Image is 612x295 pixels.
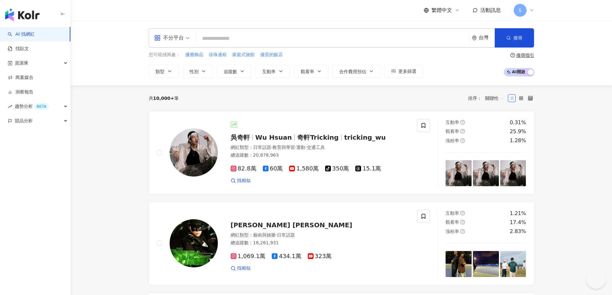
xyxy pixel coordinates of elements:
[339,69,366,74] span: 合作費用預估
[446,251,472,277] img: post-image
[15,114,33,128] span: 競品分析
[8,104,12,109] span: rise
[231,134,250,141] span: 吳奇軒
[34,103,49,110] div: BETA
[510,210,526,217] div: 1.21%
[301,69,314,74] span: 觀看率
[231,152,410,159] div: 總追蹤數 ： 20,878,963
[500,251,526,277] img: post-image
[398,69,416,74] span: 更多篩選
[460,229,465,234] span: question-circle
[271,145,272,150] span: ·
[231,165,256,172] span: 82.8萬
[500,160,526,186] img: post-image
[510,53,515,57] span: question-circle
[260,52,283,58] span: 優質的飯店
[170,219,218,267] img: KOL Avatar
[237,265,251,272] span: 找相似
[255,65,290,78] button: 互動率
[446,138,459,143] span: 漲粉率
[149,65,179,78] button: 類型
[305,145,306,150] span: ·
[479,35,495,40] div: 台灣
[446,211,459,216] span: 互動率
[480,7,501,13] span: 活動訊息
[154,35,161,41] span: appstore
[473,251,499,277] img: post-image
[460,211,465,215] span: question-circle
[232,51,255,58] button: 家庭式旅館
[485,93,504,103] span: 關聯性
[190,69,199,74] span: 性別
[460,120,465,125] span: question-circle
[510,137,526,144] div: 1.28%
[446,120,459,125] span: 互動率
[495,28,534,48] button: 搜尋
[8,46,29,52] a: 找貼文
[297,134,339,141] span: 奇軒Tricking
[231,240,410,246] div: 總追蹤數 ： 18,261,931
[255,134,292,141] span: Wu Hsuan
[325,165,349,172] span: 350萬
[15,56,28,70] span: 資源庫
[209,52,227,58] span: 珍珠邊框
[231,178,251,184] a: 找相似
[208,51,227,58] button: 珍珠邊框
[468,93,508,103] div: 排序：
[155,69,164,74] span: 類型
[446,129,459,134] span: 觀看率
[460,129,465,134] span: question-circle
[224,69,237,74] span: 追蹤數
[231,253,266,260] span: 1,069.1萬
[149,52,180,58] span: 您可能感興趣：
[263,165,283,172] span: 60萬
[295,145,296,150] span: ·
[460,138,465,143] span: question-circle
[170,128,218,177] img: KOL Avatar
[232,52,255,58] span: 家庭式旅館
[510,128,526,135] div: 25.9%
[8,89,33,95] a: 洞察報告
[296,145,305,150] span: 運動
[8,31,35,38] a: searchAI 找網紅
[516,53,534,58] div: 搜尋指引
[294,65,329,78] button: 觀看率
[231,144,410,151] div: 網紅類型 ：
[307,145,325,150] span: 交通工具
[231,265,251,272] a: 找相似
[149,202,534,285] a: KOL Avatar[PERSON_NAME] [PERSON_NAME]網紅類型：藝術與娛樂·日常話題總追蹤數：18,261,9311,069.1萬434.1萬323萬找相似互動率questi...
[385,65,423,78] button: 更多篩選
[460,220,465,224] span: question-circle
[272,145,295,150] span: 教育與學習
[154,33,184,43] div: 不分平台
[253,232,276,238] span: 藝術與娛樂
[333,65,381,78] button: 合作費用預估
[510,228,526,235] div: 2.83%
[519,7,521,14] span: S
[586,269,606,289] iframe: Help Scout Beacon - Open
[472,36,477,40] span: environment
[431,7,452,14] span: 繁體中文
[253,145,271,150] span: 日常話題
[8,74,33,81] a: 商案媒合
[153,96,174,101] span: 10,000+
[260,51,283,58] button: 優質的飯店
[185,51,204,58] button: 優雅飾品
[217,65,252,78] button: 追蹤數
[344,134,386,141] span: tricking_wu
[15,99,49,114] span: 趨勢分析
[5,8,40,21] img: logo
[276,232,277,238] span: ·
[510,219,526,226] div: 17.4%
[149,96,179,101] div: 共 筆
[308,253,332,260] span: 323萬
[272,253,301,260] span: 434.1萬
[510,119,526,126] div: 0.31%
[513,35,522,40] span: 搜尋
[185,52,203,58] span: 優雅飾品
[231,232,410,239] div: 網紅類型 ：
[446,220,459,225] span: 觀看率
[289,165,319,172] span: 1,580萬
[446,229,459,234] span: 漲粉率
[262,69,276,74] span: 互動率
